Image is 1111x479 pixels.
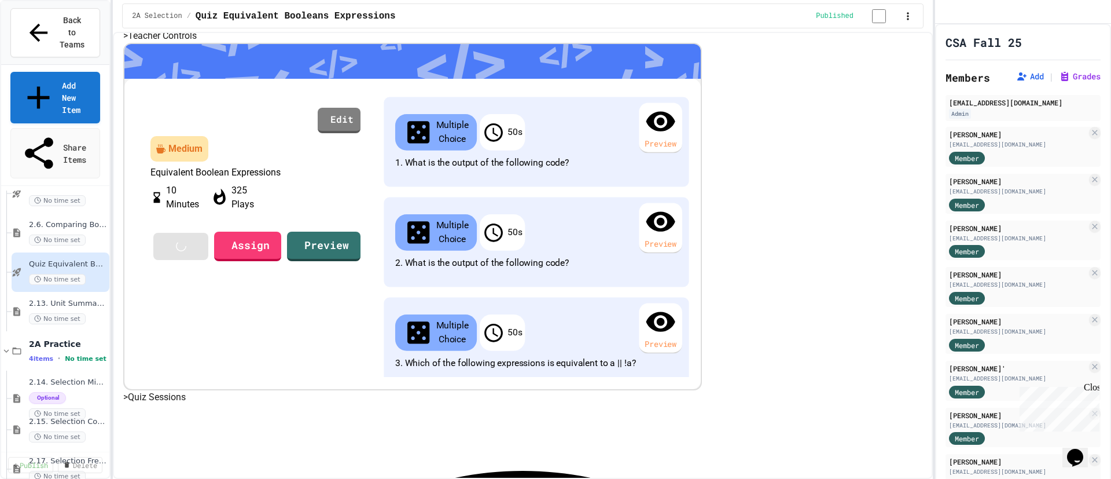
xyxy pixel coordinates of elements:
[29,220,107,230] span: 2.6. Comparing Boolean Expressions ([PERSON_NAME] Laws)
[58,457,103,473] a: Delete
[436,219,469,246] p: Multiple Choice
[507,126,522,140] p: 50 s
[150,167,361,178] p: Equivalent Boolean Expressions
[231,184,254,211] p: 325 Plays
[187,12,191,21] span: /
[949,269,1087,280] div: [PERSON_NAME]
[639,304,682,354] div: Preview
[196,9,396,23] span: Quiz Equivalent Booleans Expressions
[29,235,86,246] span: No time set
[1015,382,1099,432] iframe: chat widget
[29,274,86,285] span: No time set
[639,103,682,153] div: Preview
[949,187,1087,196] div: [EMAIL_ADDRESS][DOMAIN_NAME]
[29,313,86,324] span: No time set
[949,140,1087,149] div: [EMAIL_ADDRESS][DOMAIN_NAME]
[949,421,1087,430] div: [EMAIL_ADDRESS][DOMAIN_NAME]
[858,9,900,23] input: publish toggle
[436,119,469,146] p: Multiple Choice
[949,327,1087,336] div: [EMAIL_ADDRESS][DOMAIN_NAME]
[29,408,86,419] span: No time set
[29,432,86,443] span: No time set
[287,232,360,261] a: Preview
[949,280,1087,289] div: [EMAIL_ADDRESS][DOMAIN_NAME]
[1062,433,1099,467] iframe: chat widget
[5,5,80,74] div: Chat with us now!Close
[123,390,922,404] h5: > Quiz Sessions
[166,184,199,211] p: 10 Minutes
[949,129,1087,140] div: [PERSON_NAME]
[955,153,979,163] span: Member
[29,195,86,206] span: No time set
[395,156,678,170] p: 1. What is the output of the following code?
[955,433,979,444] span: Member
[949,374,1087,383] div: [EMAIL_ADDRESS][DOMAIN_NAME]
[816,9,900,23] div: Content is published and visible to students
[949,467,1087,476] div: [EMAIL_ADDRESS][DOMAIN_NAME]
[955,340,979,350] span: Member
[955,387,979,397] span: Member
[949,109,971,119] div: Admin
[29,299,107,309] span: 2.13. Unit Summary 2a Selection (2.1-2.6)
[949,363,1087,374] div: [PERSON_NAME]'
[639,203,682,254] div: Preview
[29,259,107,269] span: Quiz Equivalent Booleans Expressions
[29,355,53,363] span: 4 items
[436,319,469,346] p: Multiple Choice
[507,226,522,240] p: 50 s
[214,232,281,261] a: Assign
[65,355,106,363] span: No time set
[132,12,182,21] span: 2A Selection
[816,12,854,21] span: Published
[507,326,522,340] p: 50 s
[318,108,360,133] a: Edit
[168,142,203,156] div: Medium
[29,392,66,404] span: Optional
[10,72,100,123] a: Add New Item
[1016,71,1044,82] button: Add
[949,176,1087,187] div: [PERSON_NAME]
[946,70,990,86] h2: Members
[395,257,678,270] p: 2. What is the output of the following code?
[949,234,1087,243] div: [EMAIL_ADDRESS][DOMAIN_NAME]
[955,246,979,257] span: Member
[949,410,1087,421] div: [PERSON_NAME]
[29,417,107,427] span: 2.15. Selection Coding Practice (2.1-2.6)
[1049,70,1054,83] span: |
[946,34,1022,50] h1: CSA Fall 25
[949,97,1097,108] div: [EMAIL_ADDRESS][DOMAIN_NAME]
[955,200,979,210] span: Member
[29,378,107,387] span: 2.14. Selection Mixed Up Code Practice (2.1-2.6)
[29,339,107,349] span: 2A Practice
[955,293,979,304] span: Member
[10,128,100,179] a: Share Items
[58,354,60,363] span: •
[59,14,86,51] span: Back to Teams
[949,223,1087,233] div: [PERSON_NAME]
[395,357,678,371] p: 3. Which of the following expressions is equivalent to a || !a?
[123,29,922,43] h5: > Teacher Controls
[949,316,1087,327] div: [PERSON_NAME]
[8,457,53,473] a: Publish
[949,456,1087,467] div: [PERSON_NAME]
[1059,71,1101,82] button: Grades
